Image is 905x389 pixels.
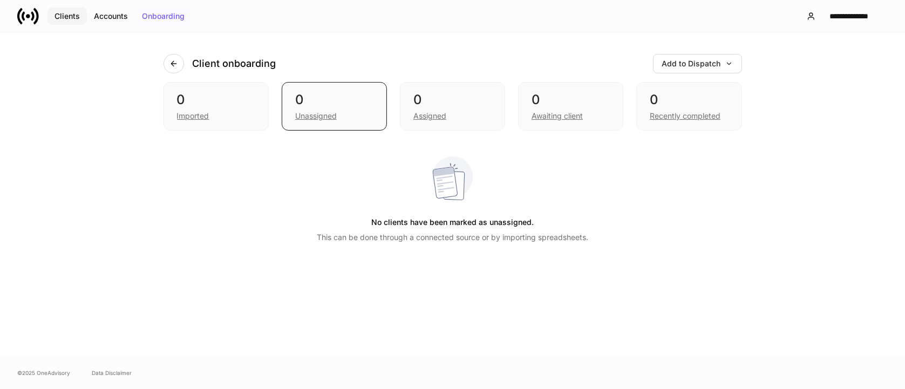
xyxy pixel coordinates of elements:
[47,8,87,25] button: Clients
[193,57,276,70] h4: Client onboarding
[164,82,269,131] div: 0Imported
[371,213,534,232] h5: No clients have been marked as unassigned.
[413,91,492,108] div: 0
[282,82,387,131] div: 0Unassigned
[142,12,185,20] div: Onboarding
[400,82,505,131] div: 0Assigned
[532,111,583,121] div: Awaiting client
[295,91,373,108] div: 0
[518,82,623,131] div: 0Awaiting client
[636,82,741,131] div: 0Recently completed
[55,12,80,20] div: Clients
[650,111,720,121] div: Recently completed
[317,232,588,243] p: This can be done through a connected source or by importing spreadsheets.
[662,60,733,67] div: Add to Dispatch
[295,111,337,121] div: Unassigned
[177,91,255,108] div: 0
[177,111,209,121] div: Imported
[92,368,132,377] a: Data Disclaimer
[650,91,728,108] div: 0
[413,111,446,121] div: Assigned
[17,368,70,377] span: © 2025 OneAdvisory
[94,12,128,20] div: Accounts
[87,8,135,25] button: Accounts
[135,8,192,25] button: Onboarding
[532,91,610,108] div: 0
[653,54,742,73] button: Add to Dispatch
